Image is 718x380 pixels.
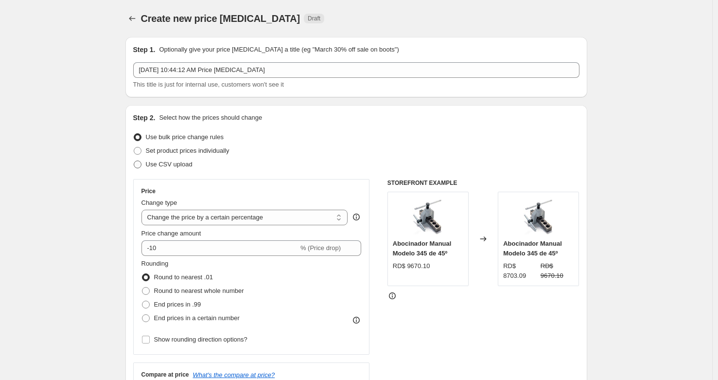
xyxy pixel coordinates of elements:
[146,133,224,141] span: Use bulk price change rules
[387,179,579,187] h6: STOREFRONT EXAMPLE
[133,45,156,54] h2: Step 1.
[503,261,537,281] div: RD$ 8703.09
[141,230,201,237] span: Price change amount
[141,260,169,267] span: Rounding
[141,371,189,379] h3: Compare at price
[154,314,240,322] span: End prices in a certain number
[125,12,139,25] button: Price change jobs
[133,62,579,78] input: 30% off holiday sale
[141,13,300,24] span: Create new price [MEDICAL_DATA]
[133,81,284,88] span: This title is just for internal use, customers won't see it
[141,199,177,206] span: Change type
[193,371,275,379] button: What's the compare at price?
[351,212,361,222] div: help
[159,45,399,54] p: Optionally give your price [MEDICAL_DATA] a title (eg "March 30% off sale on boots")
[541,261,574,281] strike: RD$ 9670.10
[141,187,156,195] h3: Price
[393,261,430,271] div: RD$ 9670.10
[146,161,193,168] span: Use CSV upload
[519,197,558,236] img: abocinador-manual-345-de-45g-ridgid-984578_80x.jpg
[408,197,447,236] img: abocinador-manual-345-de-45g-ridgid-984578_80x.jpg
[154,273,213,281] span: Round to nearest .01
[308,15,320,22] span: Draft
[146,147,229,154] span: Set product prices individually
[154,301,201,308] span: End prices in .99
[503,240,562,257] span: Abocinador Manual Modelo 345 de 45º
[300,244,341,252] span: % (Price drop)
[133,113,156,123] h2: Step 2.
[154,287,244,294] span: Round to nearest whole number
[141,240,298,256] input: -15
[159,113,262,123] p: Select how the prices should change
[393,240,452,257] span: Abocinador Manual Modelo 345 de 45º
[154,336,247,343] span: Show rounding direction options?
